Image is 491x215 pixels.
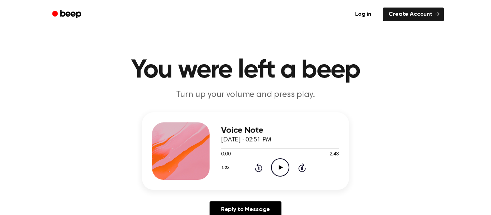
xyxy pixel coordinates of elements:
h3: Voice Note [221,126,339,135]
span: [DATE] · 02:51 PM [221,137,271,143]
span: 0:00 [221,151,230,158]
span: 2:48 [330,151,339,158]
button: 1.0x [221,162,232,174]
p: Turn up your volume and press play. [107,89,384,101]
a: Create Account [383,8,444,21]
h1: You were left a beep [61,57,430,83]
a: Beep [47,8,88,22]
a: Log in [348,6,378,23]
